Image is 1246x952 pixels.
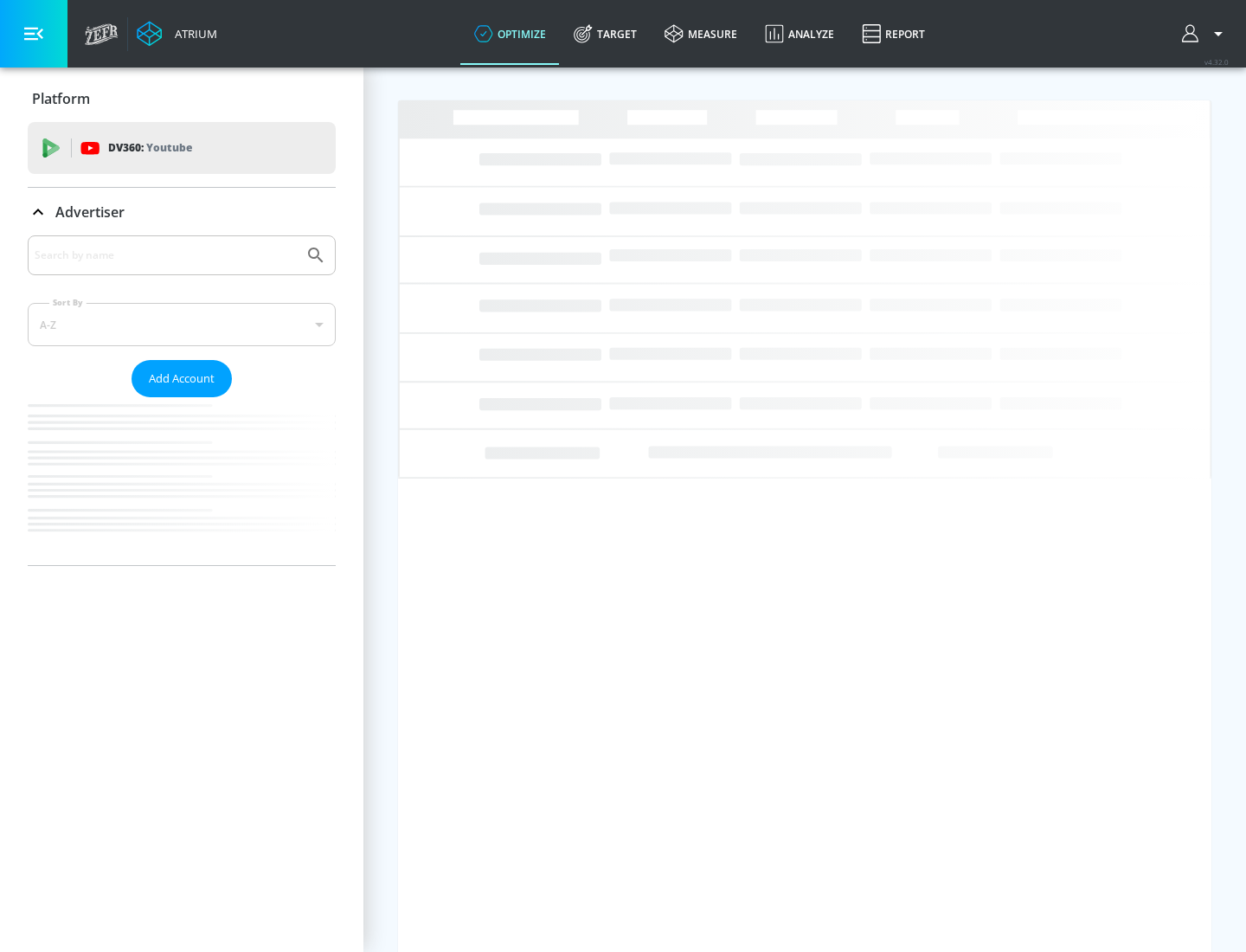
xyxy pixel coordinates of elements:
a: optimize [460,3,560,65]
div: Advertiser [28,235,336,565]
nav: list of Advertiser [28,397,336,565]
p: Youtube [146,138,192,157]
div: DV360: Youtube [28,122,336,174]
input: Search by name [35,244,297,267]
span: Add Account [149,369,215,389]
a: measure [651,3,751,65]
span: v 4.32.0 [1204,57,1229,67]
button: Add Account [132,360,232,397]
a: Atrium [137,21,217,47]
a: Report [848,3,939,65]
a: Analyze [751,3,848,65]
div: Atrium [168,26,217,42]
div: Platform [28,74,336,123]
div: Advertiser [28,188,336,236]
a: Target [560,3,651,65]
div: A-Z [28,303,336,346]
label: Sort By [49,297,87,308]
p: Platform [32,89,90,108]
p: Advertiser [55,203,125,222]
p: DV360: [108,138,192,158]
